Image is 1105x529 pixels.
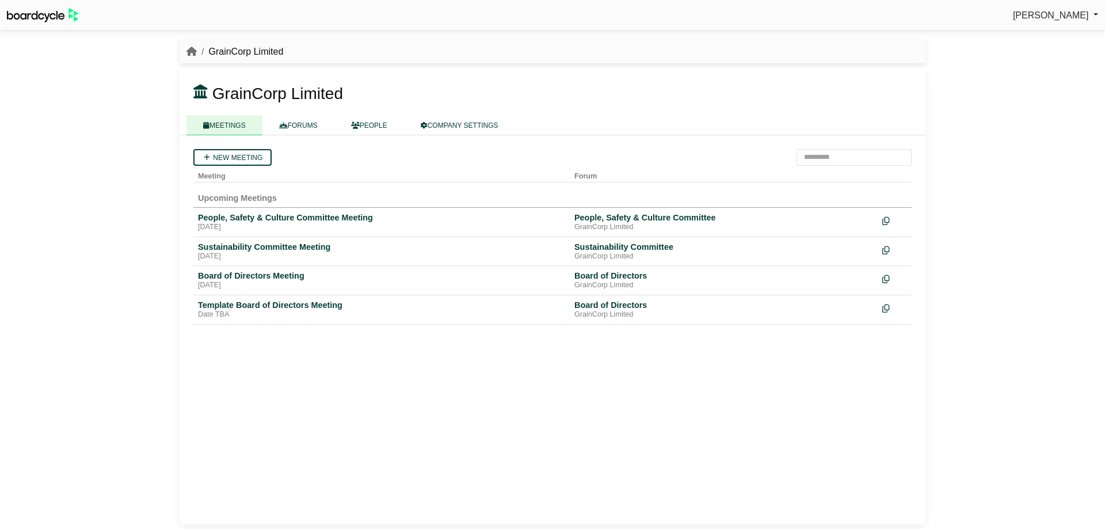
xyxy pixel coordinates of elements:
img: BoardcycleBlackGreen-aaafeed430059cb809a45853b8cf6d952af9d84e6e89e1f1685b34bfd5cb7d64.svg [7,8,78,22]
a: FORUMS [262,115,334,135]
li: GrainCorp Limited [197,44,283,59]
div: [DATE] [198,281,565,290]
a: Board of Directors GrainCorp Limited [574,271,873,290]
div: Board of Directors [574,300,873,310]
span: [PERSON_NAME] [1013,10,1089,20]
div: Make a copy [882,271,907,286]
a: Sustainability Committee GrainCorp Limited [574,242,873,261]
div: [DATE] [198,252,565,261]
a: Board of Directors Meeting [DATE] [198,271,565,290]
div: Make a copy [882,212,907,228]
div: Date TBA [198,310,565,319]
div: Make a copy [882,300,907,315]
div: GrainCorp Limited [574,252,873,261]
div: Sustainability Committee [574,242,873,252]
th: Meeting [193,166,570,182]
div: Board of Directors [574,271,873,281]
th: Forum [570,166,878,182]
div: People, Safety & Culture Committee [574,212,873,223]
td: Upcoming Meetings [193,182,912,207]
div: People, Safety & Culture Committee Meeting [198,212,565,223]
a: New meeting [193,149,272,166]
span: GrainCorp Limited [212,85,343,102]
div: Sustainability Committee Meeting [198,242,565,252]
a: Sustainability Committee Meeting [DATE] [198,242,565,261]
div: GrainCorp Limited [574,223,873,232]
div: [DATE] [198,223,565,232]
a: People, Safety & Culture Committee GrainCorp Limited [574,212,873,232]
a: People, Safety & Culture Committee Meeting [DATE] [198,212,565,232]
div: GrainCorp Limited [574,310,873,319]
a: [PERSON_NAME] [1013,8,1098,23]
nav: breadcrumb [186,44,283,59]
div: GrainCorp Limited [574,281,873,290]
a: Board of Directors GrainCorp Limited [574,300,873,319]
div: Template Board of Directors Meeting [198,300,565,310]
a: MEETINGS [186,115,262,135]
a: PEOPLE [334,115,404,135]
a: Template Board of Directors Meeting Date TBA [198,300,565,319]
div: Make a copy [882,242,907,257]
div: Board of Directors Meeting [198,271,565,281]
a: COMPANY SETTINGS [404,115,515,135]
